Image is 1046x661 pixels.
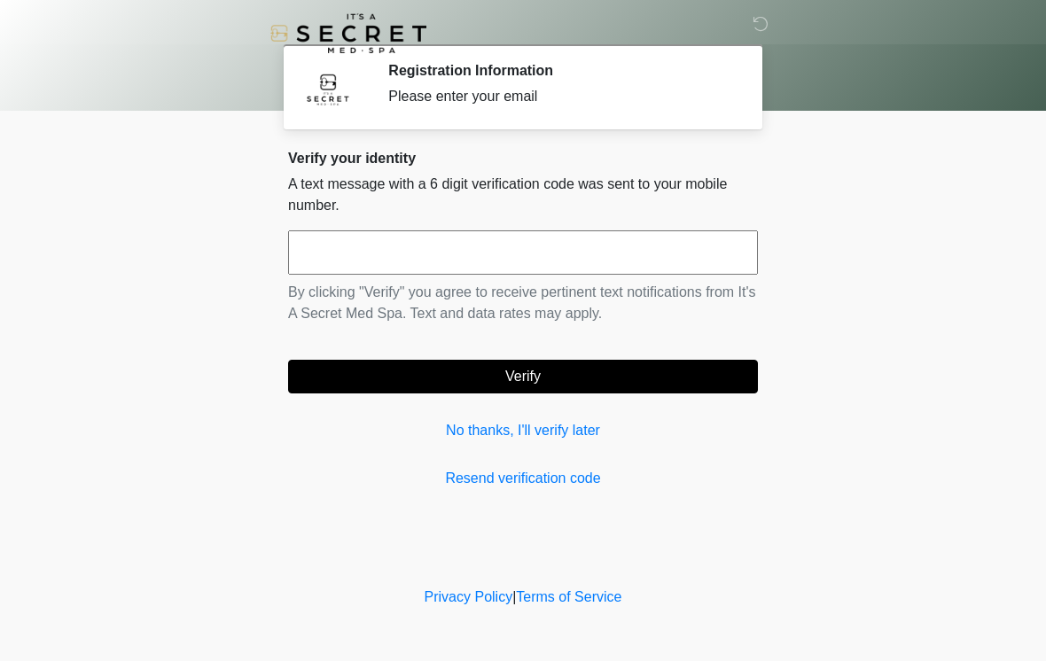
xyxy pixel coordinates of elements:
a: Privacy Policy [425,589,513,604]
p: A text message with a 6 digit verification code was sent to your mobile number. [288,174,758,216]
p: By clicking "Verify" you agree to receive pertinent text notifications from It's A Secret Med Spa... [288,282,758,324]
div: Please enter your email [388,86,731,107]
img: It's A Secret Med Spa Logo [270,13,426,53]
a: | [512,589,516,604]
h2: Verify your identity [288,150,758,167]
h2: Registration Information [388,62,731,79]
img: Agent Avatar [301,62,355,115]
a: No thanks, I'll verify later [288,420,758,441]
button: Verify [288,360,758,393]
a: Resend verification code [288,468,758,489]
a: Terms of Service [516,589,621,604]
